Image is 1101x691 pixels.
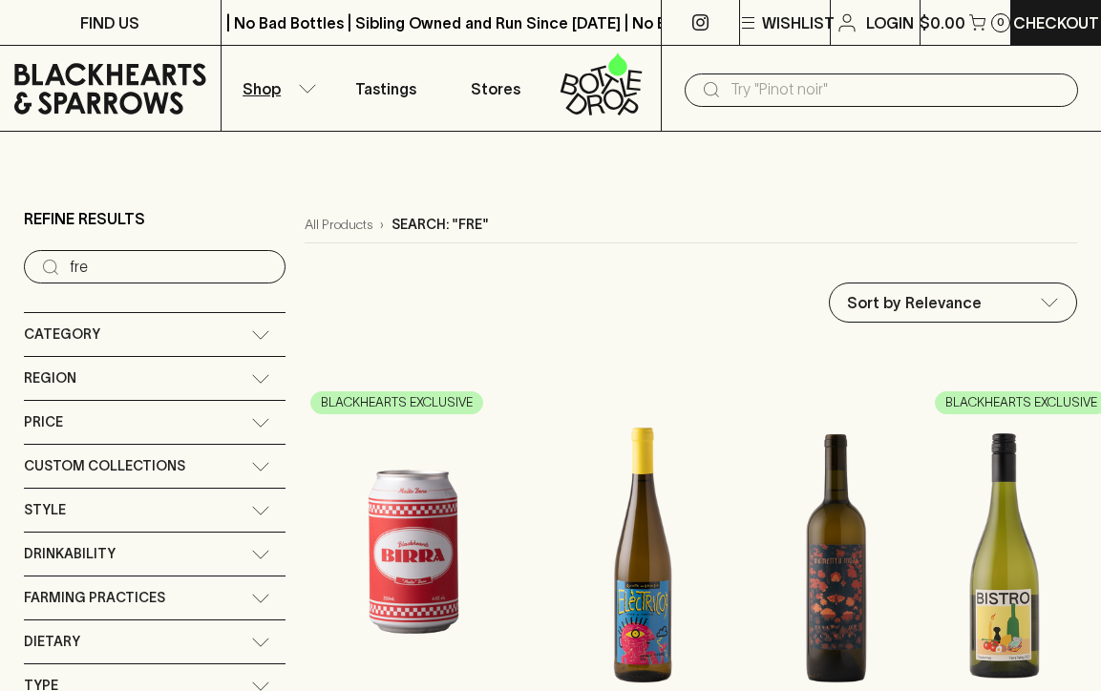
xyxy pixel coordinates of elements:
div: Style [24,489,286,532]
div: Farming Practices [24,576,286,619]
a: Stores [441,46,551,131]
div: Dietary [24,620,286,663]
span: Region [24,366,76,390]
p: Checkout [1013,11,1099,34]
div: Custom Collections [24,445,286,488]
div: Sort by Relevance [830,283,1076,322]
p: Search: "fre" [392,215,489,235]
input: Try "Pinot noir" [730,74,1063,105]
p: Stores [471,77,520,100]
input: Try “Pinot noir” [70,252,270,283]
span: Custom Collections [24,454,185,478]
p: FIND US [80,11,139,34]
p: Sort by Relevance [847,291,982,314]
p: Wishlist [762,11,835,34]
span: Farming Practices [24,586,165,610]
span: Style [24,498,66,522]
button: Shop [222,46,331,131]
a: All Products [305,215,372,235]
div: Region [24,357,286,400]
p: Shop [243,77,281,100]
span: Drinkability [24,542,116,566]
span: Category [24,323,100,346]
div: Category [24,313,286,356]
span: Price [24,410,63,434]
a: Tastings [331,46,441,131]
span: Dietary [24,630,80,654]
p: Login [866,11,914,34]
p: Refine Results [24,207,145,230]
div: Price [24,401,286,444]
p: › [380,215,384,235]
p: 0 [997,17,1005,28]
div: Drinkability [24,533,286,576]
p: Tastings [355,77,416,100]
p: $0.00 [920,11,965,34]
